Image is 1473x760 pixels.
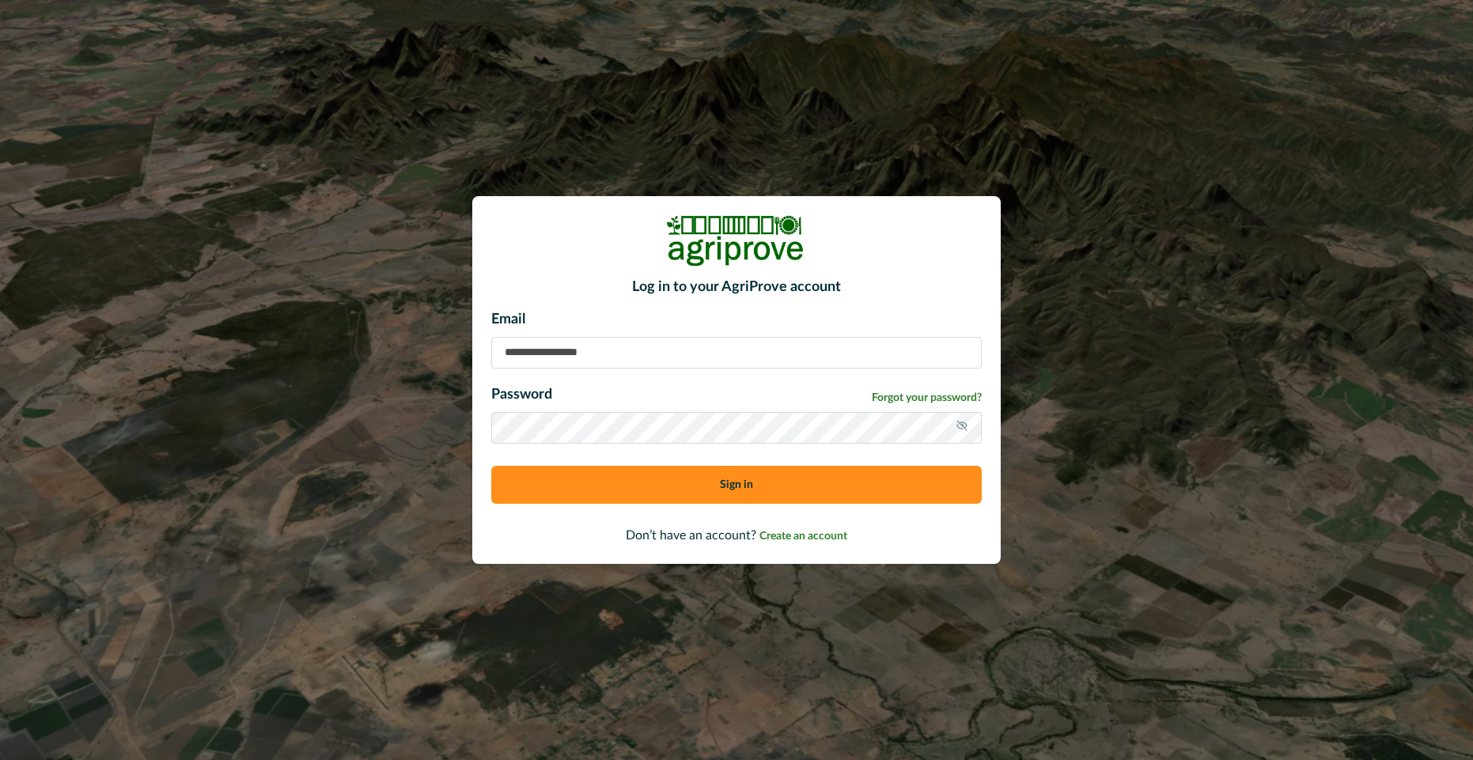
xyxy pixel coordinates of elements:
p: Don’t have an account? [491,526,982,545]
span: Create an account [759,531,847,542]
a: Create an account [759,529,847,542]
a: Forgot your password? [872,390,982,406]
p: Password [491,384,552,406]
button: Sign in [491,466,982,504]
img: Logo Image [665,215,808,267]
h2: Log in to your AgriProve account [491,279,982,297]
p: Email [491,309,982,331]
